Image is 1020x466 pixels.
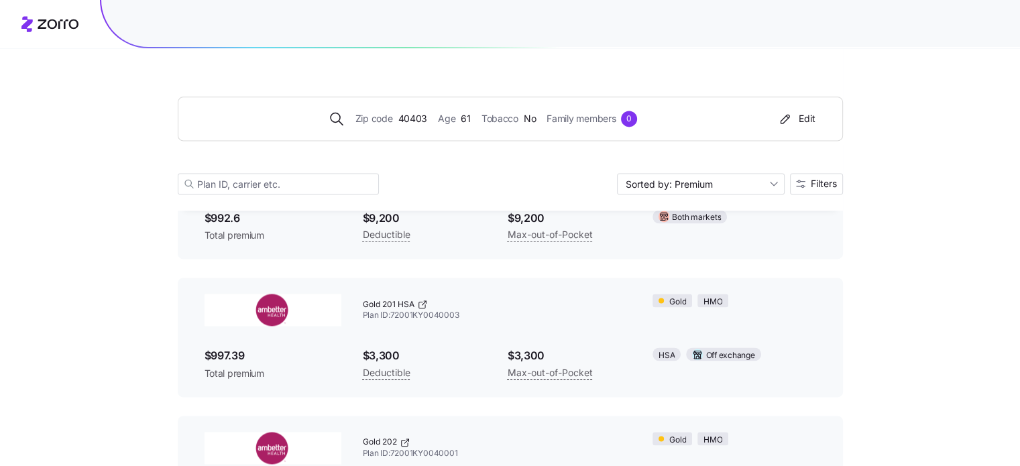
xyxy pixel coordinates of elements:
span: $992.6 [205,210,341,227]
span: Total premium [205,229,341,242]
span: Filters [811,179,837,188]
span: $9,200 [363,210,486,227]
img: Ambetter [205,294,341,326]
span: Plan ID: 72001KY0040001 [363,448,632,459]
span: HMO [703,296,722,308]
span: Gold [669,296,686,308]
span: Zip code [355,111,393,126]
span: $3,300 [508,347,631,364]
span: $9,200 [508,210,631,227]
div: Edit [777,112,815,125]
span: No [524,111,536,126]
span: Deductible [363,227,410,243]
span: Total premium [205,367,341,380]
span: HMO [703,434,722,447]
span: Gold 202 [363,436,397,448]
span: Both markets [672,211,721,224]
span: 40403 [398,111,427,126]
span: Plan ID: 72001KY0040003 [363,310,632,321]
span: Family members [547,111,616,126]
span: Gold [669,434,686,447]
input: Plan ID, carrier etc. [178,173,379,194]
button: Edit [772,108,821,129]
span: Deductible [363,365,410,381]
span: Off exchange [705,349,754,362]
span: 61 [461,111,470,126]
button: Filters [790,173,843,194]
img: Ambetter [205,432,341,464]
span: $3,300 [363,347,486,364]
span: Tobacco [481,111,518,126]
span: Max-out-of-Pocket [508,365,593,381]
span: Age [438,111,455,126]
span: HSA [659,349,675,362]
span: $997.39 [205,347,341,364]
span: Max-out-of-Pocket [508,227,593,243]
div: 0 [621,111,637,127]
input: Sort by [617,173,785,194]
span: Gold 201 HSA [363,299,414,310]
